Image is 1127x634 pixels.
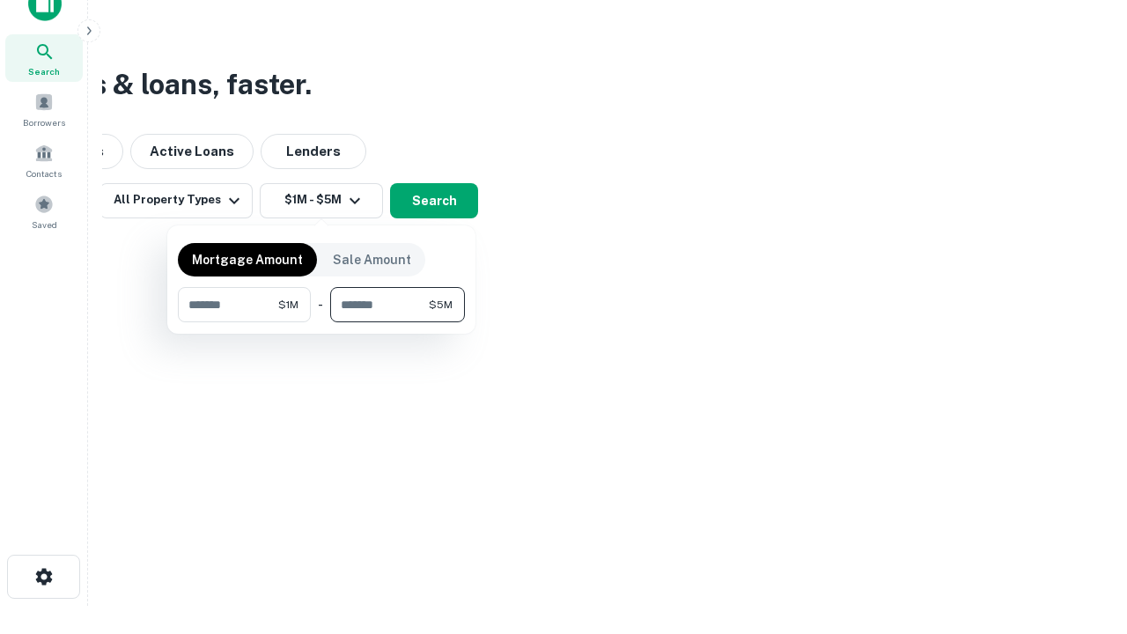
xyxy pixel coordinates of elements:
[278,297,298,313] span: $1M
[318,287,323,322] div: -
[333,250,411,269] p: Sale Amount
[192,250,303,269] p: Mortgage Amount
[429,297,453,313] span: $5M
[1039,493,1127,578] iframe: Chat Widget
